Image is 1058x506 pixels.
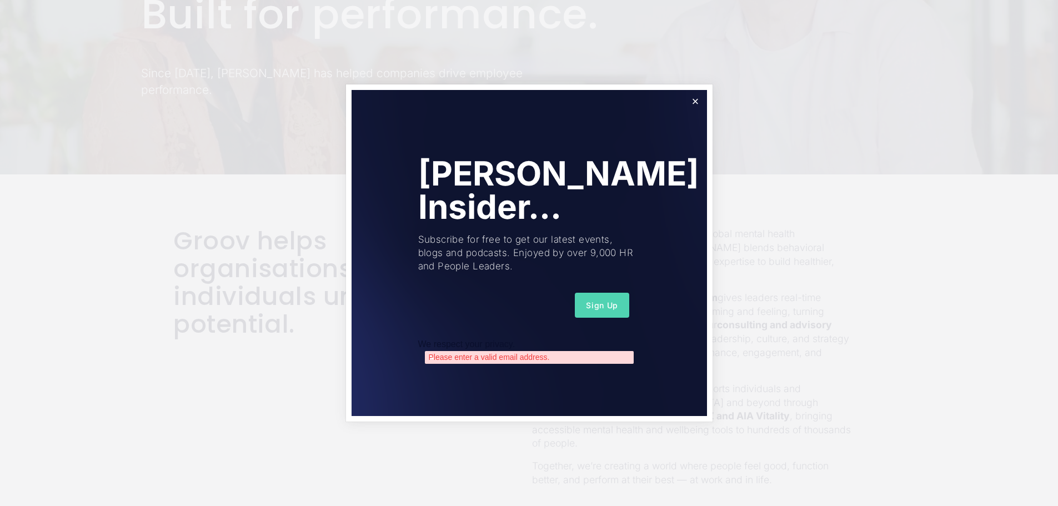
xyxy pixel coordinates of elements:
[418,157,699,223] h1: [PERSON_NAME] Insider...
[425,351,634,364] div: Please enter a valid email address.
[586,300,618,310] span: Sign Up
[418,233,640,273] p: Subscribe for free to get our latest events, blogs and podcasts. Enjoyed by over 9,000 HR and Peo...
[575,293,629,318] button: Sign Up
[418,339,640,349] div: We respect your privacy.
[685,92,705,111] a: Close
